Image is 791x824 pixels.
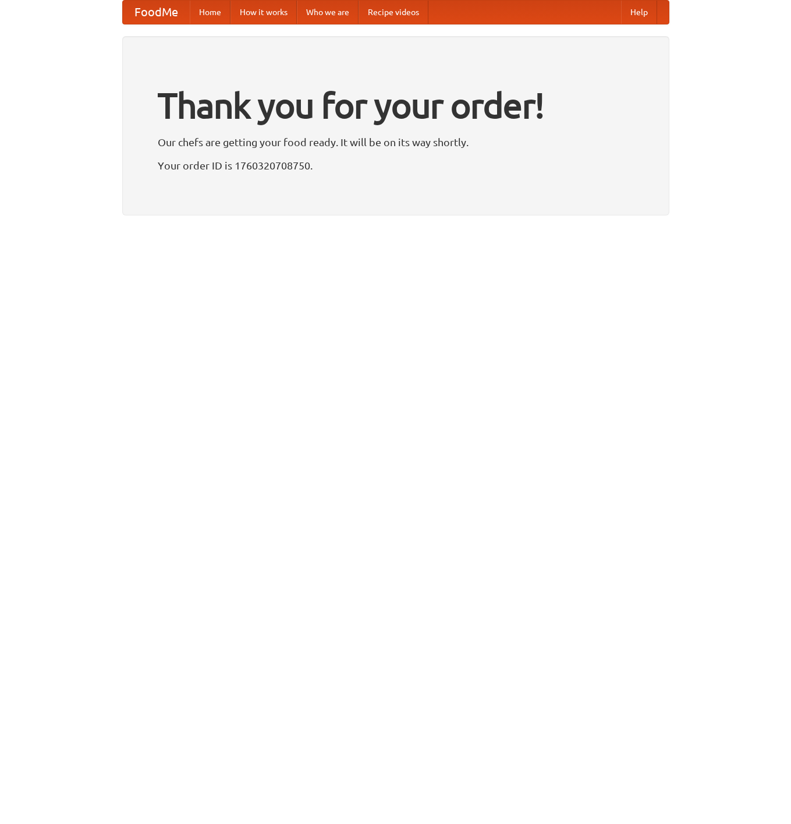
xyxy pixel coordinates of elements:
a: FoodMe [123,1,190,24]
a: Recipe videos [359,1,428,24]
a: Help [621,1,657,24]
p: Our chefs are getting your food ready. It will be on its way shortly. [158,133,634,151]
p: Your order ID is 1760320708750. [158,157,634,174]
a: How it works [230,1,297,24]
h1: Thank you for your order! [158,77,634,133]
a: Who we are [297,1,359,24]
a: Home [190,1,230,24]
